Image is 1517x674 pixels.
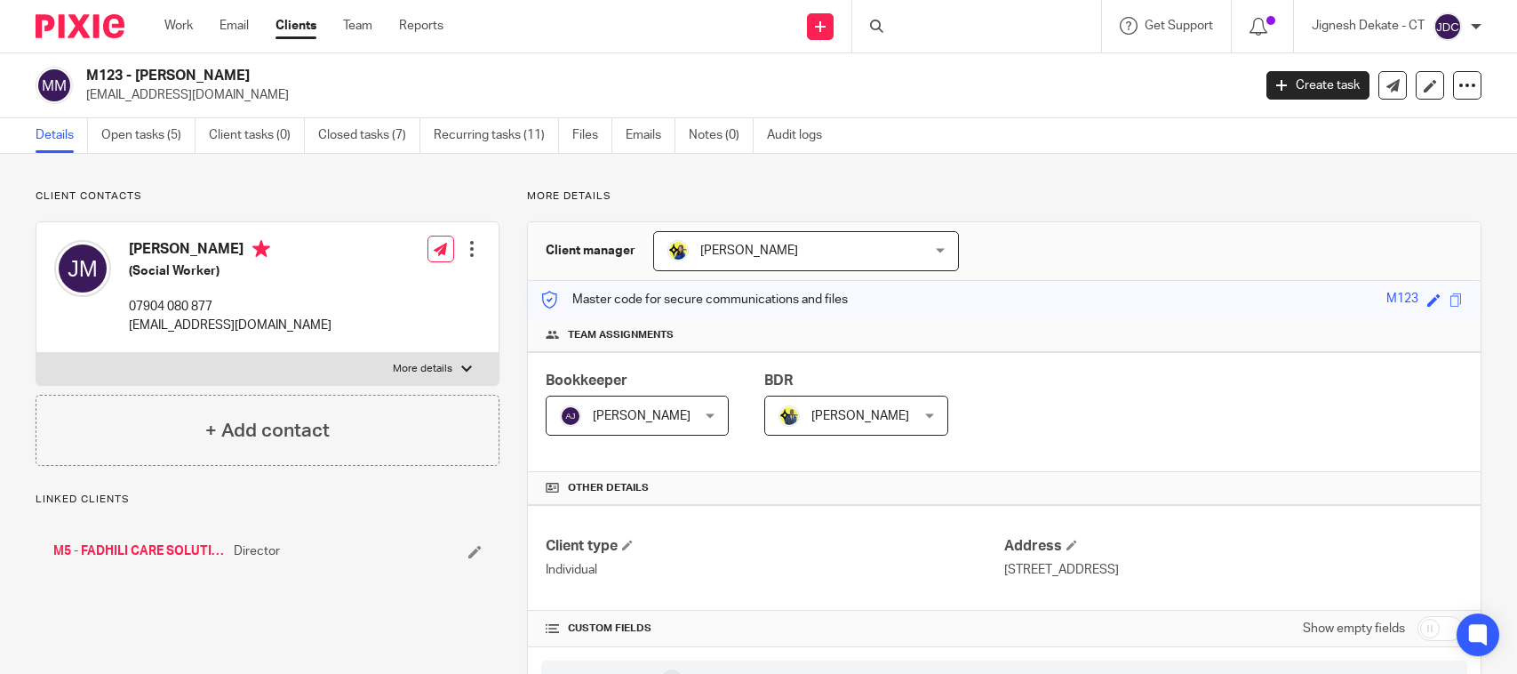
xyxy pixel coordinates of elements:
[234,542,280,560] span: Director
[220,17,249,35] a: Email
[700,245,798,257] span: [PERSON_NAME]
[129,240,331,262] h4: [PERSON_NAME]
[689,118,754,153] a: Notes (0)
[275,17,316,35] a: Clients
[527,189,1481,204] p: More details
[86,67,1009,85] h2: M123 - [PERSON_NAME]
[546,537,1004,556] h4: Client type
[1386,290,1418,310] div: M123
[86,86,1240,104] p: [EMAIL_ADDRESS][DOMAIN_NAME]
[53,542,225,560] a: M5 - FADHILI CARE SOLUTIONS LTD
[546,373,627,388] span: Bookkeeper
[1266,71,1369,100] a: Create task
[778,405,800,427] img: Dennis-Starbridge.jpg
[767,118,835,153] a: Audit logs
[568,328,674,342] span: Team assignments
[1145,20,1213,32] span: Get Support
[36,14,124,38] img: Pixie
[541,291,848,309] p: Master code for secure communications and files
[343,17,372,35] a: Team
[626,118,675,153] a: Emails
[1433,12,1462,41] img: svg%3E
[36,118,88,153] a: Details
[1004,537,1463,556] h4: Address
[593,410,691,422] span: [PERSON_NAME]
[36,189,499,204] p: Client contacts
[399,17,443,35] a: Reports
[568,481,649,495] span: Other details
[546,561,1004,579] p: Individual
[560,405,581,427] img: svg%3E
[36,67,73,104] img: svg%3E
[129,317,331,334] p: [EMAIL_ADDRESS][DOMAIN_NAME]
[205,417,330,445] h4: + Add contact
[764,373,793,388] span: BDR
[667,240,689,261] img: Bobo-Starbridge%201.jpg
[36,493,499,507] p: Linked clients
[209,118,305,153] a: Client tasks (0)
[54,240,111,297] img: svg%3E
[546,622,1004,636] h4: CUSTOM FIELDS
[101,118,196,153] a: Open tasks (5)
[434,118,559,153] a: Recurring tasks (11)
[164,17,193,35] a: Work
[1004,561,1463,579] p: [STREET_ADDRESS]
[129,298,331,316] p: 07904 080 877
[546,242,635,260] h3: Client manager
[811,410,909,422] span: [PERSON_NAME]
[572,118,612,153] a: Files
[252,240,270,258] i: Primary
[129,262,331,280] h5: (Social Worker)
[318,118,420,153] a: Closed tasks (7)
[1312,17,1425,35] p: Jignesh Dekate - CT
[1303,620,1405,638] label: Show empty fields
[393,362,452,376] p: More details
